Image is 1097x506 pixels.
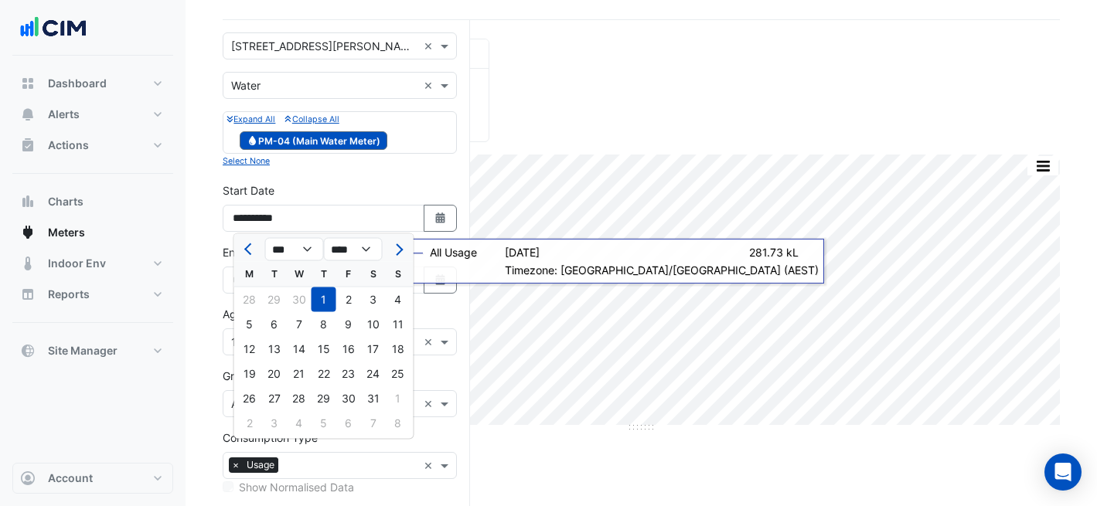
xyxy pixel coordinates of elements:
div: Saturday, May 31, 2025 [361,386,386,411]
div: 7 [361,411,386,436]
span: Clear [424,334,437,350]
div: 10 [361,312,386,337]
div: M [237,262,262,287]
div: Thursday, May 29, 2025 [312,386,336,411]
button: Dashboard [12,68,173,99]
div: 29 [262,287,287,312]
div: 3 [262,411,287,436]
span: Actions [48,138,89,153]
div: Monday, May 5, 2025 [237,312,262,337]
small: Select None [223,156,270,166]
span: Meters [48,225,85,240]
span: Indoor Env [48,256,106,271]
button: Charts [12,186,173,217]
div: 22 [312,362,336,386]
button: More Options [1027,156,1058,175]
div: Sunday, June 1, 2025 [386,386,411,411]
div: S [361,262,386,287]
div: 3 [361,287,386,312]
div: Monday, April 28, 2025 [237,287,262,312]
small: Collapse All [284,114,339,124]
div: 16 [336,337,361,362]
div: 17 [361,337,386,362]
div: 11 [386,312,411,337]
label: Aggregate Period [223,306,312,322]
button: Meters [12,217,173,248]
div: Friday, May 2, 2025 [336,287,361,312]
div: 9 [336,312,361,337]
div: 25 [386,362,411,386]
small: Expand All [227,114,275,124]
div: 24 [361,362,386,386]
div: 4 [386,287,411,312]
div: Friday, May 16, 2025 [336,337,361,362]
span: Charts [48,194,83,209]
div: 5 [237,312,262,337]
div: Wednesday, April 30, 2025 [287,287,312,312]
div: Tuesday, May 27, 2025 [262,386,287,411]
div: 29 [312,386,336,411]
div: Saturday, May 24, 2025 [361,362,386,386]
div: Open Intercom Messenger [1044,453,1082,491]
div: 6 [336,411,361,436]
div: 30 [336,386,361,411]
div: Saturday, May 17, 2025 [361,337,386,362]
div: 30 [287,287,312,312]
div: S [386,262,411,287]
div: Wednesday, May 7, 2025 [287,312,312,337]
div: Wednesday, May 14, 2025 [287,337,312,362]
div: 1 [386,386,411,411]
div: 13 [262,337,287,362]
div: 27 [262,386,287,411]
div: Tuesday, June 3, 2025 [262,411,287,436]
div: 21 [287,362,312,386]
div: 19 [237,362,262,386]
button: Expand All [227,112,275,126]
div: 1 [312,287,336,312]
app-icon: Charts [20,194,36,209]
button: Collapse All [284,112,339,126]
label: Group By [223,368,270,384]
div: Saturday, May 10, 2025 [361,312,386,337]
div: Saturday, May 3, 2025 [361,287,386,312]
fa-icon: Water [247,134,258,146]
button: Next month [388,237,407,262]
select: Select month [265,238,324,261]
app-icon: Meters [20,225,36,240]
button: Actions [12,130,173,161]
span: Clear [424,396,437,412]
span: Alerts [48,107,80,122]
div: 2 [237,411,262,436]
span: Site Manager [48,343,118,358]
div: Friday, May 23, 2025 [336,362,361,386]
app-icon: Reports [20,287,36,302]
div: Thursday, June 5, 2025 [312,411,336,436]
button: Previous month [240,237,259,262]
fa-icon: Select Date [434,273,448,287]
div: Wednesday, June 4, 2025 [287,411,312,436]
div: 5 [312,411,336,436]
div: Sunday, June 8, 2025 [386,411,411,436]
fa-icon: Select Date [434,212,448,225]
span: PM-04 (Main Water Meter) [240,131,387,150]
div: Wednesday, May 21, 2025 [287,362,312,386]
div: 8 [386,411,411,436]
div: Sunday, May 4, 2025 [386,287,411,312]
div: 4 [287,411,312,436]
button: Indoor Env [12,248,173,279]
div: 7 [287,312,312,337]
button: Select None [223,154,270,168]
div: 8 [312,312,336,337]
div: Thursday, May 1, 2025 [312,287,336,312]
div: Thursday, May 22, 2025 [312,362,336,386]
div: Tuesday, April 29, 2025 [262,287,287,312]
span: Dashboard [48,76,107,91]
label: Start Date [223,182,274,199]
div: 18 [386,337,411,362]
div: Thursday, May 8, 2025 [312,312,336,337]
div: 28 [287,386,312,411]
button: Alerts [12,99,173,130]
div: 31 [361,386,386,411]
div: Sunday, May 18, 2025 [386,337,411,362]
div: Friday, May 9, 2025 [336,312,361,337]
